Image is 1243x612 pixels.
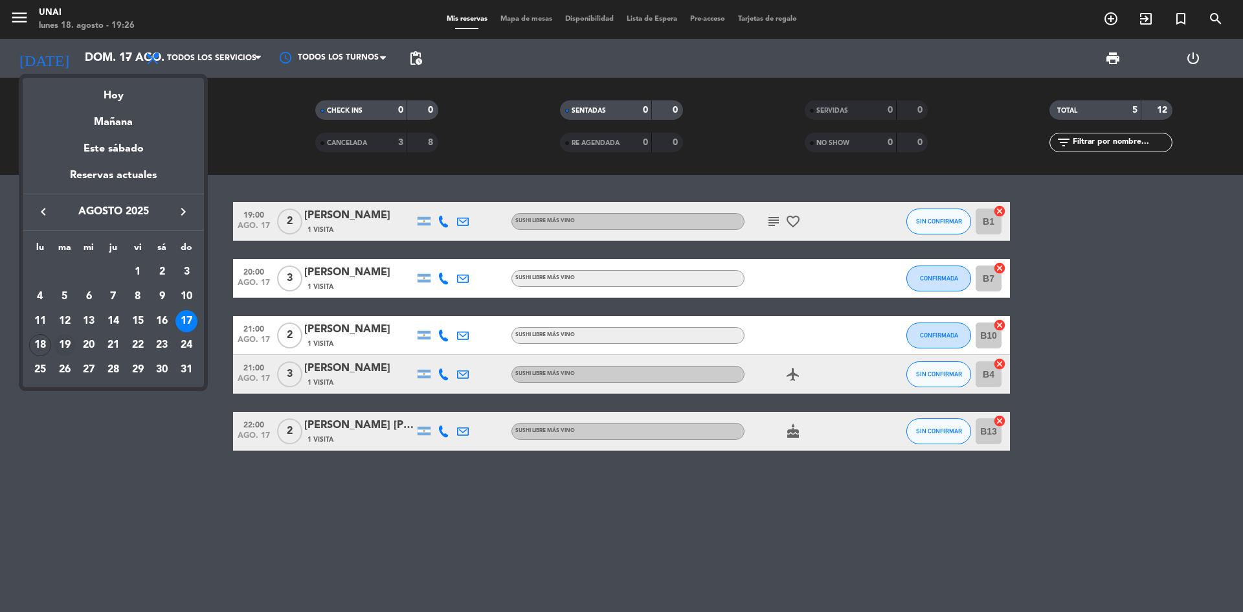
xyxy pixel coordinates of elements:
div: 17 [175,310,197,332]
div: 4 [29,286,51,308]
button: keyboard_arrow_right [172,203,195,220]
td: 10 de agosto de 2025 [174,284,199,309]
div: 16 [151,310,173,332]
div: 23 [151,334,173,356]
td: 27 de agosto de 2025 [76,357,101,382]
div: 9 [151,286,173,308]
div: 11 [29,310,51,332]
td: 18 de agosto de 2025 [28,333,52,357]
td: 15 de agosto de 2025 [126,309,150,334]
td: 2 de agosto de 2025 [150,260,175,284]
div: 26 [54,359,76,381]
td: 16 de agosto de 2025 [150,309,175,334]
div: 6 [78,286,100,308]
div: 27 [78,359,100,381]
td: 14 de agosto de 2025 [101,309,126,334]
td: 13 de agosto de 2025 [76,309,101,334]
div: 29 [127,359,149,381]
td: 12 de agosto de 2025 [52,309,77,334]
div: 12 [54,310,76,332]
td: 7 de agosto de 2025 [101,284,126,309]
th: viernes [126,240,150,260]
td: AGO. [28,260,126,284]
div: 14 [102,310,124,332]
td: 20 de agosto de 2025 [76,333,101,357]
td: 31 de agosto de 2025 [174,357,199,382]
td: 22 de agosto de 2025 [126,333,150,357]
td: 29 de agosto de 2025 [126,357,150,382]
div: 3 [175,261,197,283]
td: 11 de agosto de 2025 [28,309,52,334]
td: 21 de agosto de 2025 [101,333,126,357]
td: 8 de agosto de 2025 [126,284,150,309]
div: 22 [127,334,149,356]
div: 31 [175,359,197,381]
td: 5 de agosto de 2025 [52,284,77,309]
td: 19 de agosto de 2025 [52,333,77,357]
td: 23 de agosto de 2025 [150,333,175,357]
i: keyboard_arrow_right [175,204,191,220]
th: miércoles [76,240,101,260]
div: 8 [127,286,149,308]
div: 30 [151,359,173,381]
div: 18 [29,334,51,356]
div: 20 [78,334,100,356]
div: 28 [102,359,124,381]
td: 3 de agosto de 2025 [174,260,199,284]
th: jueves [101,240,126,260]
span: agosto 2025 [55,203,172,220]
td: 25 de agosto de 2025 [28,357,52,382]
div: 19 [54,334,76,356]
div: 21 [102,334,124,356]
td: 1 de agosto de 2025 [126,260,150,284]
td: 24 de agosto de 2025 [174,333,199,357]
div: Hoy [23,78,204,104]
td: 26 de agosto de 2025 [52,357,77,382]
td: 28 de agosto de 2025 [101,357,126,382]
td: 9 de agosto de 2025 [150,284,175,309]
button: keyboard_arrow_left [32,203,55,220]
td: 30 de agosto de 2025 [150,357,175,382]
div: 5 [54,286,76,308]
td: 6 de agosto de 2025 [76,284,101,309]
th: martes [52,240,77,260]
i: keyboard_arrow_left [36,204,51,220]
div: 10 [175,286,197,308]
div: Este sábado [23,131,204,167]
th: lunes [28,240,52,260]
div: 7 [102,286,124,308]
div: Mañana [23,104,204,131]
div: 15 [127,310,149,332]
th: sábado [150,240,175,260]
div: 1 [127,261,149,283]
div: 2 [151,261,173,283]
div: 13 [78,310,100,332]
th: domingo [174,240,199,260]
div: Reservas actuales [23,167,204,194]
td: 4 de agosto de 2025 [28,284,52,309]
td: 17 de agosto de 2025 [174,309,199,334]
div: 25 [29,359,51,381]
div: 24 [175,334,197,356]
